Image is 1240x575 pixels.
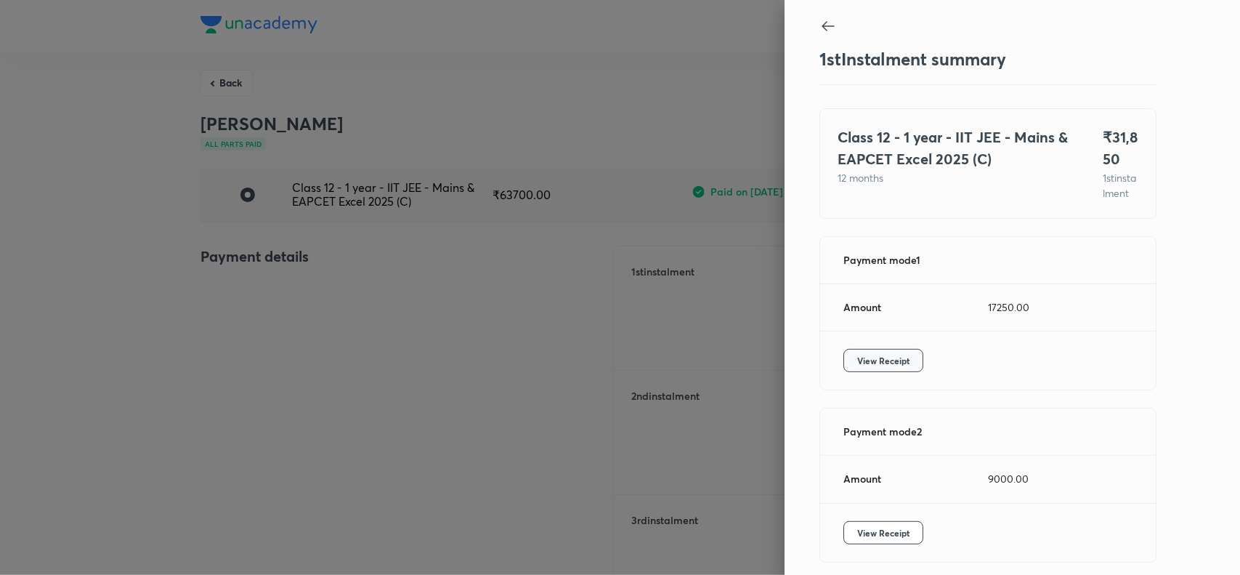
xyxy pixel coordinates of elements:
[843,473,988,485] div: Amount
[988,302,1132,313] div: 17250.00
[843,302,988,313] div: Amount
[857,353,909,368] span: View Receipt
[1103,126,1138,170] h4: ₹ 31,850
[1103,170,1138,201] p: 1 st instalment
[843,349,923,372] button: View Receipt
[843,254,988,266] div: Payment mode 1
[819,49,1006,70] h3: 1 st Instalment summary
[857,526,909,540] span: View Receipt
[988,473,1132,485] div: 9000.00
[838,170,1068,185] p: 12 months
[843,521,923,544] button: View Receipt
[838,126,1068,170] h4: Class 12 - 1 year - IIT JEE - Mains & EAPCET Excel 2025 (C)
[843,426,988,438] div: Payment mode 2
